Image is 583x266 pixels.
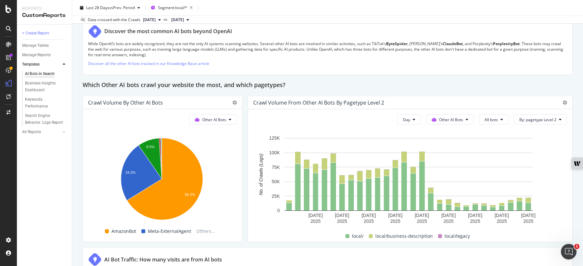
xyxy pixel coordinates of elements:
svg: A chart. [253,135,564,226]
text: 2025 [470,218,480,223]
div: Manage Reports [22,52,51,58]
text: 66.2% [185,193,195,196]
div: + Create Report [22,30,49,37]
text: 24.2% [125,170,136,174]
button: Last 28 DaysvsPrev. Period [77,3,143,13]
div: Discover the most common AI bots beyond OpenAIWhile OpenAI’s bots are widely recognized, they are... [83,19,573,75]
text: 25K [272,193,280,198]
a: Manage Tables [22,42,67,49]
a: Search Engine Behavior: Logs Report [25,112,67,126]
button: [DATE] [169,16,192,24]
button: Segment:local/* [148,3,195,13]
span: Meta-ExternalAgent [148,227,191,235]
div: AI Bot Traffic: How many visits are from AI bots [104,256,222,263]
text: 2025 [390,218,400,223]
a: Manage Reports [22,52,67,58]
text: 125K [269,135,280,141]
span: AmazonBot [111,227,136,235]
span: By: pagetype Level 2 [519,117,556,122]
span: local/business-description [375,232,433,240]
span: vs Prev. Period [109,5,135,10]
div: Crawl Volume from Other AI Bots by pagetype Level 2 [253,99,384,106]
text: 100K [269,150,280,155]
span: local/ [352,232,364,240]
span: All bots [485,117,498,122]
text: [DATE] [441,212,456,218]
span: Day [403,117,410,122]
text: 2025 [337,218,347,223]
div: Data crossed with the Crawls [88,17,140,23]
iframe: Intercom live chat [561,244,577,260]
button: Day [397,114,421,125]
span: Last 28 Days [86,5,109,10]
text: [DATE] [415,212,429,218]
text: 2025 [364,218,374,223]
div: Crawl Volume by Other AI Bots [88,99,163,106]
span: Other AI Bots [439,117,463,122]
text: [DATE] [388,212,403,218]
span: 2025 Jul. 4th [171,17,184,23]
text: 2025 [497,218,507,223]
text: [DATE] [335,212,349,218]
span: Others... [194,227,218,235]
button: Other AI Bots [189,114,237,125]
p: While OpenAI’s bots are widely recognized, they are not the only AI systems scanning websites. Se... [88,41,567,57]
button: Other AI Bots [426,114,474,125]
text: [DATE] [495,212,509,218]
button: All bots [479,114,509,125]
div: All Reports [22,129,41,135]
text: No. of Crawls (Logs) [258,154,264,195]
span: local/legacy [445,232,470,240]
svg: A chart. [88,135,235,226]
div: Crawl Volume by Other AI BotsOther AI BotsA chart.AmazonBotMeta-ExternalAgentOthers... [83,96,242,242]
div: Reports [22,5,67,12]
span: vs [163,17,169,22]
text: 50K [272,179,280,184]
span: Other AI Bots [202,117,226,122]
span: 1 [574,244,579,249]
button: [DATE] [140,16,163,24]
span: Segment: local/* [158,5,187,10]
div: Keywords Performance [25,96,61,110]
a: AI Bots in Search [25,70,67,77]
text: 0 [277,208,280,213]
strong: PerplexityBot [493,41,520,46]
div: Manage Tables [22,42,49,49]
strong: ClaudeBot [443,41,463,46]
text: 2025 [310,218,320,223]
div: Templates [22,61,40,68]
div: Search Engine Behavior: Logs Report [25,112,63,126]
div: CustomReports [22,12,67,19]
a: + Create Report [22,30,67,37]
text: 8.5% [147,145,155,148]
div: Crawl Volume from Other AI Bots by pagetype Level 2DayOther AI BotsAll botsBy: pagetype Level 2A ... [248,96,573,242]
strong: ByteSpider [386,41,408,46]
div: Which Other AI bots crawl your website the most, and which pagetypes? [83,80,573,91]
h2: Which Other AI bots crawl your website the most, and which pagetypes? [83,80,285,91]
text: 2025 [417,218,427,223]
a: Business Insights Dashboard [25,80,67,94]
a: All Reports [22,129,61,135]
div: Discover the most common AI bots beyond OpenAI [104,28,232,35]
text: 2025 [444,218,454,223]
text: 75K [272,164,280,170]
a: Keywords Performance [25,96,67,110]
span: 2025 Aug. 29th [143,17,156,23]
text: [DATE] [521,212,536,218]
a: Discover all the other AI bots tracked in our Knowledge Base article [88,61,209,66]
text: [DATE] [468,212,482,218]
text: 2025 [523,218,533,223]
text: [DATE] [362,212,376,218]
text: [DATE] [308,212,323,218]
div: Business Insights Dashboard [25,80,62,94]
a: Templates [22,61,61,68]
div: AI Bots in Search [25,70,55,77]
button: By: pagetype Level 2 [514,114,567,125]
